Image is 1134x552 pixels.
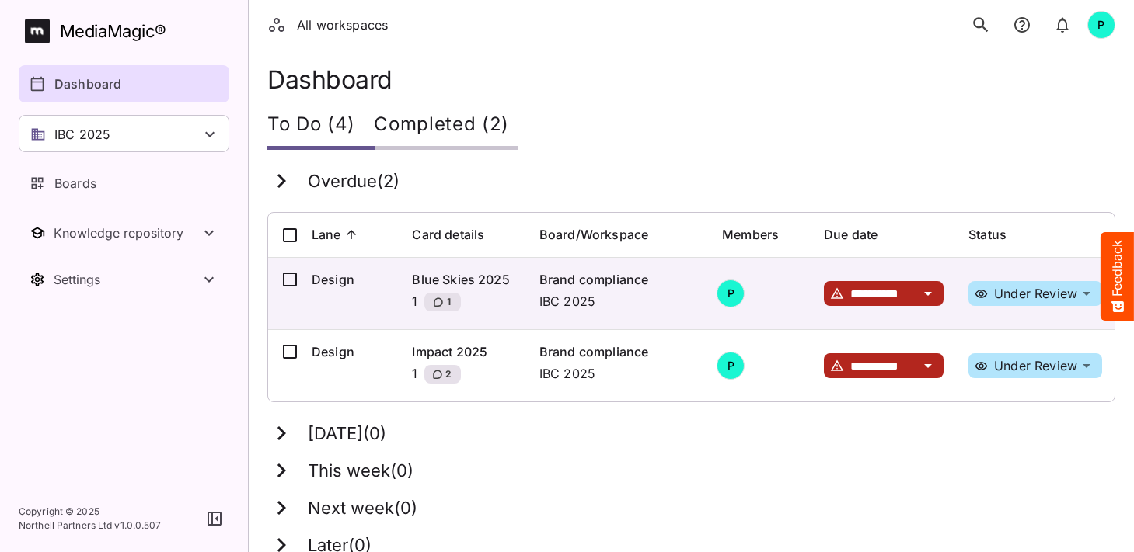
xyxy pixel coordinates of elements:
[1087,11,1115,39] div: P
[54,174,96,193] p: Boards
[308,172,400,192] h3: Overdue ( 2 )
[412,342,514,361] p: Impact 2025
[444,366,452,382] span: 2
[1101,232,1134,321] button: Feedback
[19,261,229,298] nav: Settings
[19,214,229,252] button: Toggle Knowledge repository
[412,292,417,317] p: 1
[824,225,878,244] p: Due date
[312,342,387,361] p: Design
[994,359,1077,372] p: Under Review
[539,364,697,383] p: IBC 2025
[19,261,229,298] button: Toggle Settings
[19,214,229,252] nav: Knowledge repository
[412,364,417,389] p: 1
[19,165,229,202] a: Boards
[312,225,341,244] p: Lane
[19,65,229,102] a: Dashboard
[965,9,997,41] button: search
[54,75,121,93] p: Dashboard
[717,279,745,307] div: P
[312,270,387,289] p: Design
[19,505,162,519] p: Copyright © 2025
[19,519,162,533] p: Northell Partners Ltd v 1.0.0.507
[308,461,413,481] h3: This week ( 0 )
[25,19,229,43] a: MediaMagic®
[308,498,417,519] h3: Next week ( 0 )
[267,103,374,150] div: To Do (4)
[445,294,451,310] span: 1
[412,225,484,244] p: Card details
[54,225,200,241] div: Knowledge repository
[60,19,166,44] div: MediaMagic ®
[54,125,110,144] p: IBC 2025
[968,225,1007,244] p: Status
[994,287,1077,300] p: Under Review
[267,65,1115,94] h1: Dashboard
[722,225,779,244] p: Members
[374,103,518,150] div: Completed (2)
[54,272,200,287] div: Settings
[412,270,514,289] p: Blue Skies 2025
[717,352,745,380] div: P
[1007,9,1038,41] button: notifications
[539,270,697,289] p: Brand compliance
[308,424,386,444] h3: [DATE] ( 0 )
[539,342,697,361] p: Brand compliance
[539,225,648,244] p: Board/Workspace
[539,292,697,311] p: IBC 2025
[1047,9,1078,41] button: notifications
